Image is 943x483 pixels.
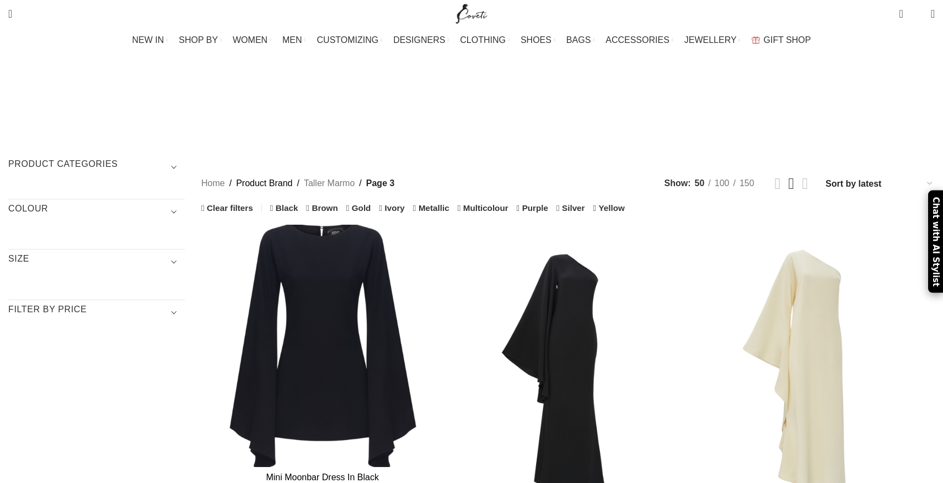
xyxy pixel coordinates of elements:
[8,303,185,322] h3: Filter by price
[606,35,669,45] span: ACCESSORIES
[201,225,443,466] a: Mini Moonbar Dress In Black
[3,29,940,51] div: Main navigation
[521,29,555,51] a: SHOES
[460,35,506,45] span: CLOTHING
[566,29,594,51] a: BAGS
[3,3,18,25] a: Search
[914,11,922,19] span: 0
[317,29,383,51] a: CUSTOMIZING
[684,35,737,45] span: JEWELLERY
[752,36,760,44] img: GiftBag
[8,253,185,272] h3: SIZE
[282,29,306,51] a: MEN
[132,35,164,45] span: NEW IN
[201,204,253,212] a: Clear filters
[8,203,185,221] h3: COLOUR
[317,35,379,45] span: CUSTOMIZING
[606,29,673,51] a: ACCESSORIES
[233,35,267,45] span: WOMEN
[893,3,908,25] a: 0
[453,8,490,18] a: Site logo
[282,35,302,45] span: MEN
[460,29,510,51] a: CLOTHING
[393,35,445,45] span: DESIGNERS
[233,29,271,51] a: WOMEN
[566,35,591,45] span: BAGS
[179,35,218,45] span: SHOP BY
[900,6,908,14] span: 0
[266,473,379,482] a: Mini Moonbar Dress In Black
[393,29,449,51] a: DESIGNERS
[752,29,811,51] a: GIFT SHOP
[132,29,168,51] a: NEW IN
[684,29,741,51] a: JEWELLERY
[179,29,222,51] a: SHOP BY
[912,3,923,25] div: My Wishlist
[764,35,811,45] span: GIFT SHOP
[8,158,185,177] h3: Product categories
[521,35,551,45] span: SHOES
